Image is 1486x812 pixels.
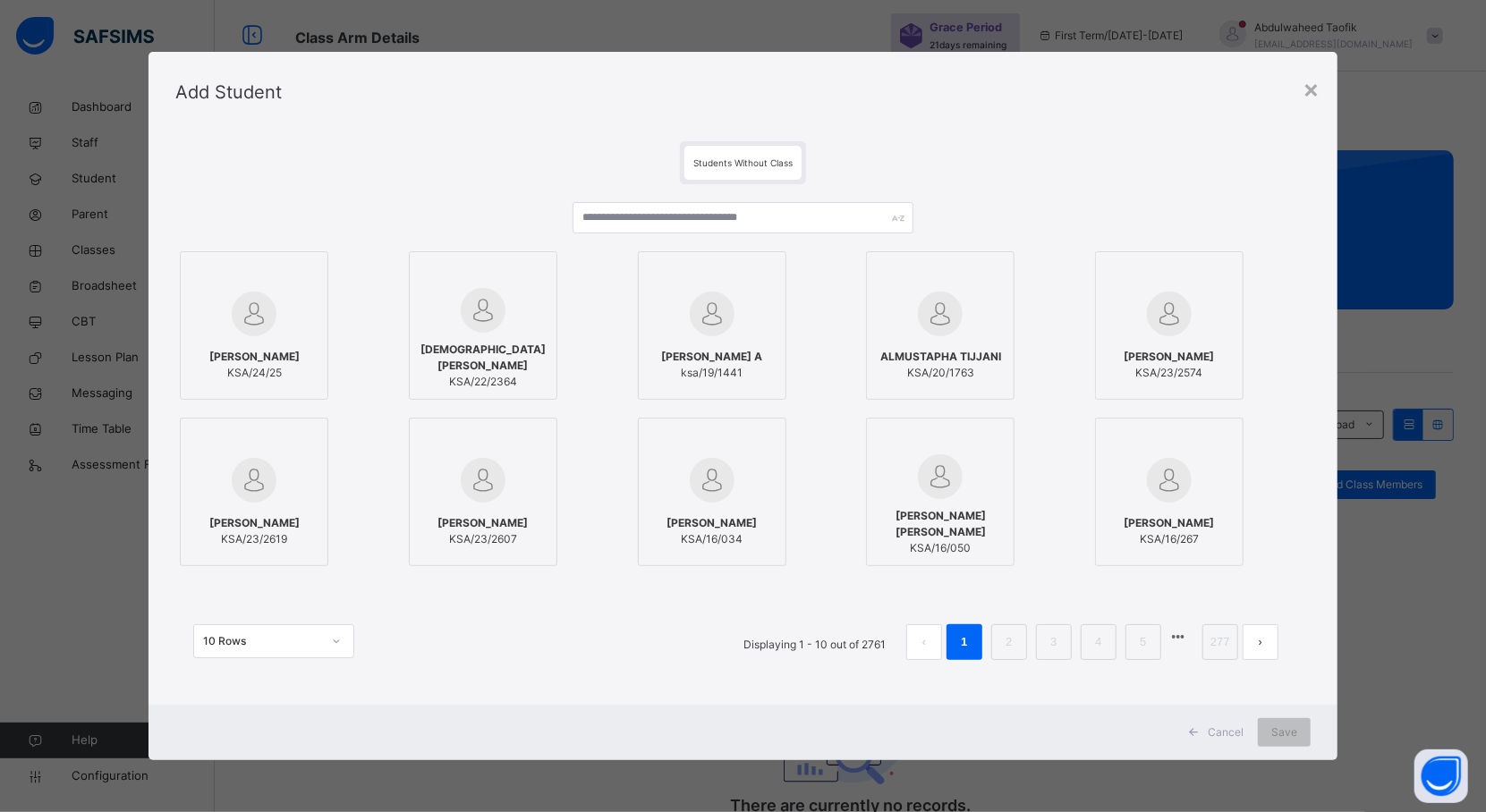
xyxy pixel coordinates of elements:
img: default.svg [461,288,505,333]
a: 1 [955,630,972,654]
span: Add Student [175,81,282,103]
span: [PERSON_NAME] [667,515,757,531]
img: default.svg [1147,292,1192,336]
span: KSA/23/2574 [1125,365,1215,381]
img: default.svg [690,292,735,336]
span: Students Without Class [693,157,793,168]
span: [PERSON_NAME] [PERSON_NAME] [876,508,1005,540]
li: 1 [947,624,982,660]
span: KSA/16/267 [1125,531,1215,547]
span: KSA/23/2619 [209,531,300,547]
li: 4 [1081,624,1117,660]
img: default.svg [918,454,963,499]
a: 3 [1045,630,1062,654]
span: Cancel [1208,724,1244,740]
img: default.svg [918,292,963,336]
div: × [1303,70,1320,107]
button: next page [1243,624,1278,660]
img: default.svg [461,458,505,503]
span: KSA/24/25 [209,365,300,381]
span: KSA/23/2607 [437,531,528,547]
img: default.svg [232,292,276,336]
li: Displaying 1 - 10 out of 2761 [730,624,899,660]
li: 下一页 [1243,624,1278,660]
span: KSA/16/034 [667,531,757,547]
div: 10 Rows [203,633,321,649]
img: default.svg [690,458,735,503]
a: 4 [1090,630,1107,654]
li: 277 [1202,624,1238,660]
span: Save [1271,724,1297,740]
li: 上一页 [906,624,942,660]
span: ksa/19/1441 [661,365,762,381]
img: default.svg [1147,458,1192,503]
span: ALMUSTAPHA TIJJANI [880,349,1001,365]
span: [PERSON_NAME] [437,515,528,531]
span: KSA/20/1763 [880,365,1001,381]
button: Open asap [1414,749,1468,803]
span: [PERSON_NAME] [209,515,300,531]
span: KSA/16/050 [876,540,1005,556]
button: prev page [906,624,942,660]
span: [PERSON_NAME] [1125,349,1215,365]
a: 5 [1134,630,1151,654]
li: 3 [1036,624,1072,660]
a: 2 [1000,630,1017,654]
li: 向后 5 页 [1166,624,1191,649]
img: default.svg [232,458,276,503]
span: [PERSON_NAME] [209,349,300,365]
span: [PERSON_NAME] [1125,515,1215,531]
span: KSA/22/2364 [419,374,548,390]
li: 2 [991,624,1027,660]
a: 277 [1205,630,1236,654]
span: [PERSON_NAME] A [661,349,762,365]
span: [DEMOGRAPHIC_DATA][PERSON_NAME] [419,342,548,374]
li: 5 [1125,624,1161,660]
